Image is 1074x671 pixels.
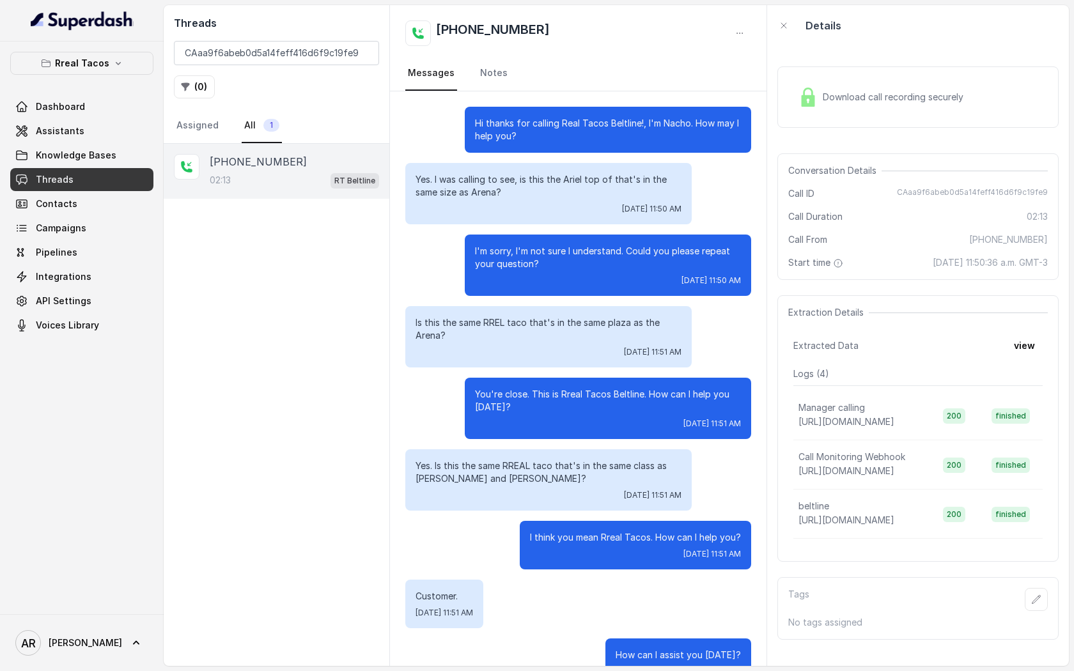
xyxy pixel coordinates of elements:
span: 02:13 [1027,210,1048,223]
a: Knowledge Bases [10,144,153,167]
span: 200 [943,458,965,473]
span: [DATE] 11:51 AM [416,608,473,618]
span: 200 [943,408,965,424]
span: [DATE] 11:51 AM [683,419,741,429]
a: Contacts [10,192,153,215]
a: Integrations [10,265,153,288]
span: Integrations [36,270,91,283]
span: [DATE] 11:51 AM [624,490,681,500]
text: AR [21,636,36,650]
span: [DATE] 11:50 AM [622,204,681,214]
a: Messages [405,56,457,91]
nav: Tabs [174,109,379,143]
a: Assigned [174,109,221,143]
span: 200 [943,507,965,522]
a: Voices Library [10,314,153,337]
p: I'm sorry, I'm not sure I understand. Could you please repeat your question? [475,245,741,270]
span: Call ID [788,187,814,200]
span: Contacts [36,197,77,210]
span: [DATE] 11:50 AM [681,275,741,286]
span: [URL][DOMAIN_NAME] [798,514,894,525]
span: Voices Library [36,319,99,332]
span: Knowledge Bases [36,149,116,162]
span: [DATE] 11:51 AM [683,549,741,559]
p: Manager calling [798,401,865,414]
span: CAaa9f6abeb0d5a14feff416d6f9c19fe9 [897,187,1048,200]
p: You're close. This is Rreal Tacos Beltline. How can I help you [DATE]? [475,388,741,413]
a: API Settings [10,289,153,312]
p: Logs ( 4 ) [793,367,1043,380]
span: 1 [263,119,279,132]
button: Rreal Tacos [10,52,153,75]
span: [URL][DOMAIN_NAME] [798,416,894,427]
span: [DATE] 11:51 AM [624,347,681,357]
p: beltline [798,500,829,513]
p: Hi thanks for calling Real Tacos Beltline!, I'm Nacho. How may I help you? [475,117,741,143]
span: Extraction Details [788,306,869,319]
span: Start time [788,256,846,269]
span: Campaigns [36,222,86,235]
p: Customer. [416,590,473,603]
span: Conversation Details [788,164,882,177]
p: [PHONE_NUMBER] [210,154,307,169]
img: Lock Icon [798,88,818,107]
button: (0) [174,75,215,98]
span: Call Duration [788,210,843,223]
p: No tags assigned [788,616,1048,629]
span: Download call recording securely [823,91,969,104]
a: Notes [478,56,510,91]
span: Call From [788,233,827,246]
p: Tags [788,588,809,611]
a: Threads [10,168,153,191]
a: Dashboard [10,95,153,118]
span: [DATE] 11:50:36 a.m. GMT-3 [933,256,1048,269]
a: Campaigns [10,217,153,240]
img: light.svg [31,10,134,31]
p: Is this the same RREL taco that's in the same plaza as the Arena? [416,316,681,342]
p: Yes. Is this the same RREAL taco that's in the same class as [PERSON_NAME] and [PERSON_NAME]? [416,459,681,485]
p: RT Beltline [334,174,375,187]
button: view [1006,334,1043,357]
p: 02:13 [210,174,231,187]
p: Yes. I was calling to see, is this the Ariel top of that's in the same size as Arena? [416,173,681,199]
a: Pipelines [10,241,153,264]
span: [PHONE_NUMBER] [969,233,1048,246]
p: Rreal Tacos [55,56,109,71]
a: All1 [242,109,282,143]
p: How can I assist you [DATE]? [616,649,741,661]
span: finished [992,458,1030,473]
p: baseExtractions [798,549,868,562]
p: I think you mean Rreal Tacos. How can I help you? [530,531,741,544]
span: finished [992,408,1030,424]
nav: Tabs [405,56,751,91]
p: Call Monitoring Webhook [798,451,905,463]
a: [PERSON_NAME] [10,625,153,661]
span: [URL][DOMAIN_NAME] [798,465,894,476]
span: finished [992,507,1030,522]
h2: Threads [174,15,379,31]
span: Extracted Data [793,339,859,352]
span: [PERSON_NAME] [49,636,122,649]
span: API Settings [36,295,91,307]
p: Details [805,18,841,33]
input: Search by Call ID or Phone Number [174,41,379,65]
span: Threads [36,173,74,186]
span: Dashboard [36,100,85,113]
span: Assistants [36,125,84,137]
a: Assistants [10,120,153,143]
h2: [PHONE_NUMBER] [436,20,550,46]
span: Pipelines [36,246,77,259]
